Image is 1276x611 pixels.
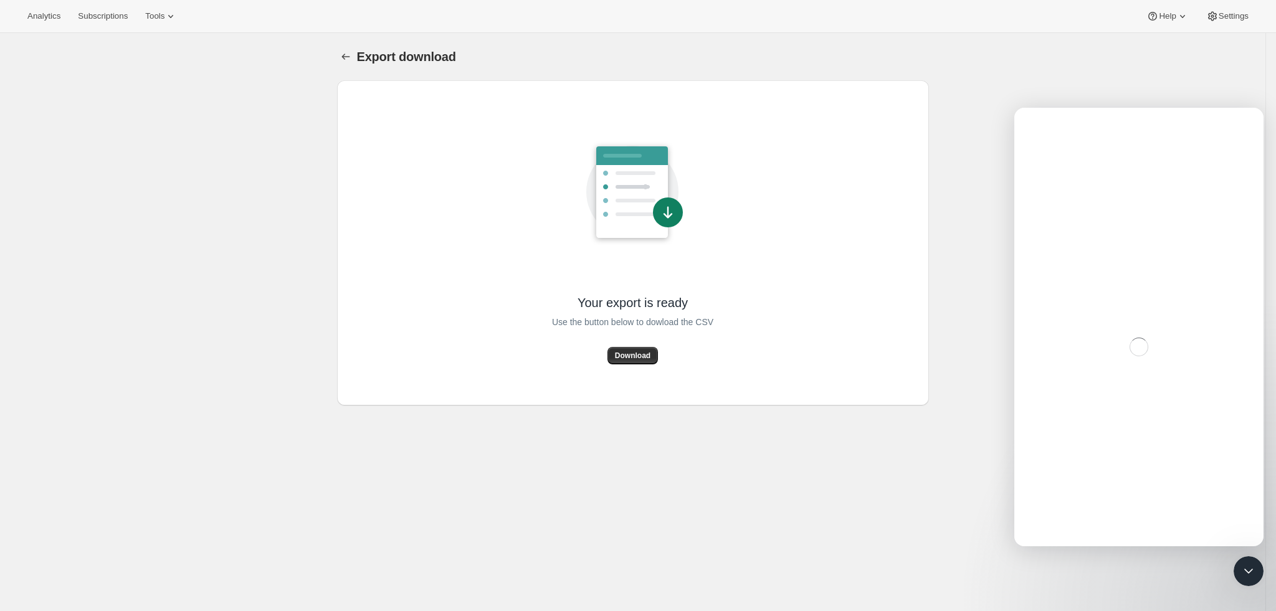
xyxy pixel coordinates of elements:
[578,295,688,311] span: Your export is ready
[1234,556,1264,586] iframe: Intercom live chat
[20,7,68,25] button: Analytics
[1014,108,1264,546] iframe: Intercom live chat
[357,50,456,64] span: Export download
[1219,11,1249,21] span: Settings
[1159,11,1176,21] span: Help
[1199,7,1256,25] button: Settings
[78,11,128,21] span: Subscriptions
[70,7,135,25] button: Subscriptions
[337,48,355,65] button: Export download
[27,11,60,21] span: Analytics
[615,351,650,361] span: Download
[138,7,184,25] button: Tools
[607,347,658,364] button: Download
[552,315,713,329] span: Use the button below to dowload the CSV
[1139,7,1196,25] button: Help
[145,11,164,21] span: Tools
